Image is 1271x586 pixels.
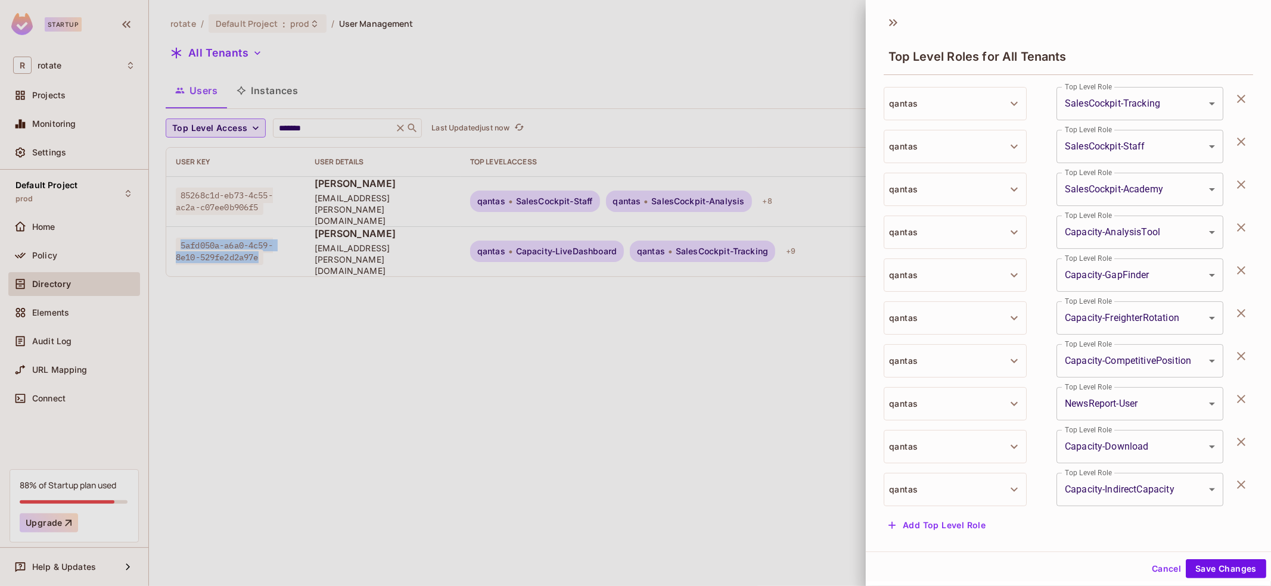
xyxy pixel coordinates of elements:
[1065,339,1112,349] label: Top Level Role
[1056,87,1223,120] div: SalesCockpit-Tracking
[884,344,1027,378] button: qantas
[1056,387,1223,420] div: NewsReport-User
[884,430,1027,463] button: qantas
[884,473,1027,506] button: qantas
[884,216,1027,249] button: qantas
[884,516,990,535] button: Add Top Level Role
[1056,216,1223,249] div: Capacity-AnalysisTool
[1147,559,1186,578] button: Cancel
[1065,167,1112,177] label: Top Level Role
[888,49,1067,64] span: Top Level Roles for All Tenants
[1065,124,1112,135] label: Top Level Role
[884,387,1027,420] button: qantas
[884,258,1027,292] button: qantas
[1065,467,1112,478] label: Top Level Role
[1056,301,1223,335] div: Capacity-FreighterRotation
[884,87,1027,120] button: qantas
[884,130,1027,163] button: qantas
[1065,296,1112,306] label: Top Level Role
[1056,130,1223,163] div: SalesCockpit-Staff
[1056,344,1223,378] div: Capacity-CompetitivePosition
[1056,173,1223,206] div: SalesCockpit-Academy
[884,173,1027,206] button: qantas
[1056,430,1223,463] div: Capacity-Download
[1065,382,1112,392] label: Top Level Role
[1065,82,1112,92] label: Top Level Role
[1065,425,1112,435] label: Top Level Role
[1186,559,1266,578] button: Save Changes
[884,301,1027,335] button: qantas
[1056,258,1223,292] div: Capacity-GapFinder
[1065,253,1112,263] label: Top Level Role
[1065,210,1112,220] label: Top Level Role
[1056,473,1223,506] div: Capacity-IndirectCapacity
